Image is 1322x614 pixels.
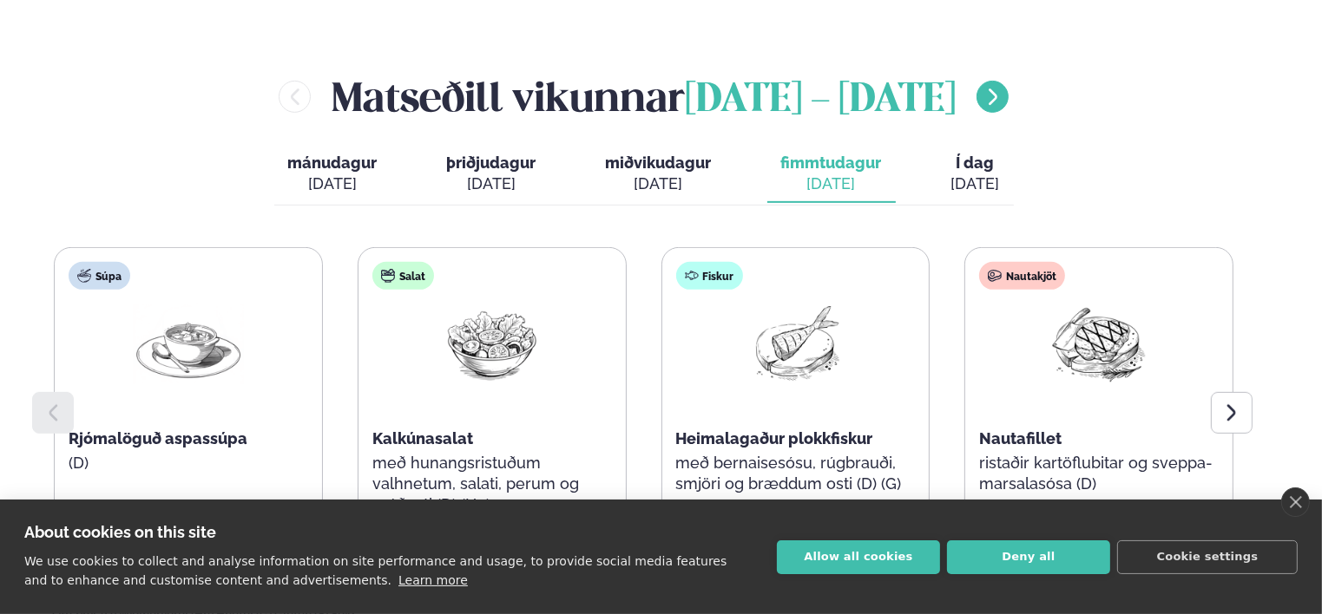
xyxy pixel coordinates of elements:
button: menu-btn-right [977,81,1009,113]
button: þriðjudagur [DATE] [433,146,550,203]
span: þriðjudagur [447,153,536,172]
span: Í dag [951,153,1000,173]
img: Salad.png [437,304,548,383]
button: Í dag [DATE] [937,146,1014,203]
img: Soup.png [133,304,244,384]
div: [DATE] [447,173,536,194]
img: beef.svg [988,269,1002,283]
img: salad.svg [381,269,395,283]
button: miðvikudagur [DATE] [592,146,726,203]
button: Allow all cookies [777,540,940,574]
span: Kalkúnasalat [372,429,473,447]
p: (D) [69,453,308,474]
img: soup.svg [77,269,91,283]
button: menu-btn-left [279,81,311,113]
p: með hunangsristuðum valhnetum, salati, perum og gráðosti (D) (Hn) [372,453,612,515]
button: fimmtudagur [DATE] [767,146,896,203]
a: close [1281,487,1310,517]
h2: Matseðill vikunnar [332,69,956,125]
img: Beef-Meat.png [1043,304,1154,383]
span: Rjómalöguð aspassúpa [69,429,247,447]
p: með bernaisesósu, rúgbrauði, smjöri og bræddum osti (D) (G) [676,453,916,494]
button: Deny all [947,540,1110,574]
p: ristaðir kartöflubitar og sveppa- marsalasósa (D) [979,453,1219,494]
div: Fiskur [676,262,743,290]
div: [DATE] [288,173,378,194]
a: Learn more [398,573,468,587]
button: mánudagur [DATE] [274,146,391,203]
p: We use cookies to collect and analyse information on site performance and usage, to provide socia... [24,554,727,587]
span: Nautafillet [979,429,1062,447]
span: miðvikudagur [606,153,712,172]
span: fimmtudagur [781,153,882,172]
strong: About cookies on this site [24,523,216,541]
div: Salat [372,262,434,290]
span: mánudagur [288,153,378,172]
img: Fish.png [740,304,851,383]
div: Nautakjöt [979,262,1065,290]
div: Súpa [69,262,130,290]
div: [DATE] [606,173,712,194]
button: Cookie settings [1117,540,1298,574]
span: [DATE] - [DATE] [685,82,956,120]
img: fish.svg [685,269,699,283]
div: [DATE] [951,173,1000,194]
div: [DATE] [781,173,882,194]
span: Heimalagaður plokkfiskur [676,429,873,447]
